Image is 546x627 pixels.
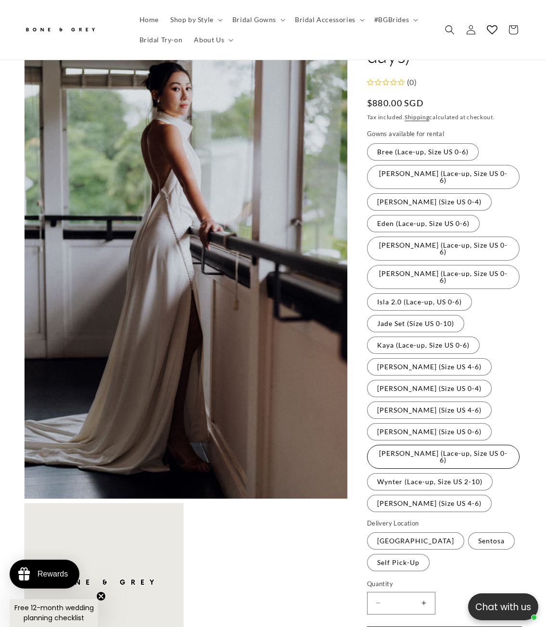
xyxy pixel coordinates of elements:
summary: Search [439,19,460,40]
button: Open chatbox [468,593,538,620]
label: [PERSON_NAME] (Lace-up, Size US 0-6) [367,265,520,289]
label: [PERSON_NAME] (Size US 0-4) [367,193,492,211]
label: Sentosa [468,532,515,550]
span: $880.00 SGD [367,97,424,110]
label: Eden (Lace-up, Size US 0-6) [367,215,480,232]
span: Bridal Try-on [140,36,183,44]
a: Write a review [64,55,106,63]
label: Kaya (Lace-up, Size US 0-6) [367,337,480,354]
div: Free 12-month wedding planning checklistClose teaser [10,599,98,627]
legend: Delivery Location [367,519,420,528]
label: [PERSON_NAME] (Size US 4-6) [367,495,492,512]
img: Bone and Grey Bridal [24,22,96,38]
label: Bree (Lace-up, Size US 0-6) [367,143,479,161]
span: Free 12-month wedding planning checklist [14,603,94,623]
summary: #BGBrides [368,10,422,30]
label: [PERSON_NAME] (Lace-up, Size US 0-6) [367,445,520,469]
div: Tax included. calculated at checkout. [367,113,522,122]
label: [PERSON_NAME] (Size US 0-6) [367,423,492,440]
summary: Bridal Accessories [289,10,368,30]
a: Home [134,10,165,30]
label: [PERSON_NAME] (Size US 4-6) [367,358,492,376]
a: Bone and Grey Bridal [21,18,124,41]
label: Jade Set (Size US 0-10) [367,315,464,332]
span: Bridal Accessories [295,15,356,24]
label: [GEOGRAPHIC_DATA] [367,532,464,550]
span: #BGBrides [374,15,409,24]
span: About Us [194,36,224,44]
summary: About Us [188,30,237,50]
label: Self Pick-Up [367,554,430,571]
div: (0) [405,75,417,89]
span: Bridal Gowns [232,15,276,24]
label: [PERSON_NAME] (Size US 4-6) [367,401,492,419]
label: [PERSON_NAME] (Size US 0-4) [367,380,492,397]
span: Shop by Style [170,15,214,24]
label: Isla 2.0 (Lace-up, US 0-6) [367,293,472,311]
legend: Gowns available for rental [367,129,445,139]
button: Close teaser [96,591,106,601]
a: Shipping [405,113,430,121]
a: Bridal Try-on [134,30,189,50]
label: [PERSON_NAME] (Lace-up, Size US 0-6) [367,237,520,261]
div: Rewards [38,570,68,578]
label: [PERSON_NAME] (Lace-up, Size US 0-6) [367,165,520,189]
span: Home [140,15,159,24]
summary: Bridal Gowns [227,10,289,30]
label: Wynter (Lace-up, Size US 2-10) [367,473,493,490]
p: Chat with us [468,600,538,614]
label: Quantity [367,579,522,589]
button: Write a review [434,14,498,31]
summary: Shop by Style [165,10,227,30]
